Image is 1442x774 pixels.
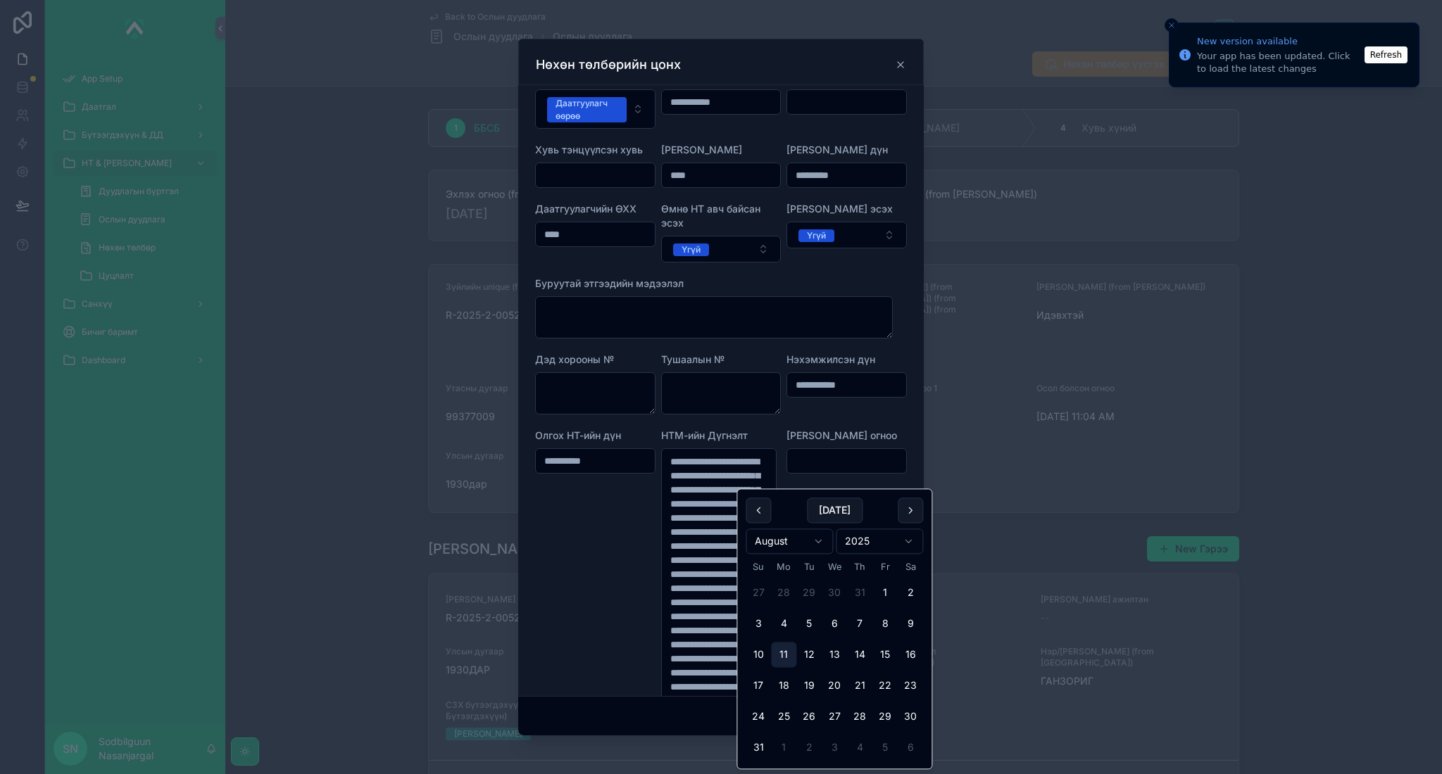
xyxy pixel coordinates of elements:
[872,704,898,730] button: Friday, August 29th, 2025
[872,580,898,606] button: Friday, August 1st, 2025
[822,611,847,637] button: Wednesday, August 6th, 2025
[898,580,923,606] button: Saturday, August 2nd, 2025
[771,673,796,699] button: Monday, August 18th, 2025
[746,580,771,606] button: Sunday, July 27th, 2025
[822,704,847,730] button: Wednesday, August 27th, 2025
[771,704,796,730] button: Monday, August 25th, 2025
[796,611,822,637] button: Tuesday, August 5th, 2025
[872,559,898,574] th: Friday
[786,222,907,248] button: Select Button
[796,735,822,761] button: Tuesday, September 2nd, 2025
[847,580,872,606] button: Thursday, July 31st, 2025
[1165,18,1179,32] button: Close toast
[682,243,701,256] div: Үгүй
[898,673,923,699] button: Saturday, August 23rd, 2025
[1197,50,1360,75] div: Your app has been updated. Click to load the latest changes
[661,353,725,365] span: Тушаалын №
[771,611,796,637] button: Monday, August 4th, 2025
[535,429,621,441] span: Олгох НТ-ийн дүн
[535,144,643,156] span: Хувь тэнцүүлсэн хувь
[898,735,923,761] button: Saturday, September 6th, 2025
[535,277,684,289] span: Буруутай этгээдийн мэдээлэл
[898,642,923,668] button: Saturday, August 16th, 2025
[535,89,656,129] button: Select Button
[872,673,898,699] button: Friday, August 22nd, 2025
[746,642,771,668] button: Sunday, August 10th, 2025
[771,580,796,606] button: Monday, July 28th, 2025
[746,673,771,699] button: Sunday, August 17th, 2025
[847,559,872,574] th: Thursday
[898,611,923,637] button: Saturday, August 9th, 2025
[796,642,822,668] button: Tuesday, August 12th, 2025
[872,611,898,637] button: Friday, August 8th, 2025
[847,642,872,668] button: Thursday, August 14th, 2025
[807,497,863,523] button: [DATE]
[556,97,618,122] div: Даатгуулагч өөрөө
[536,56,681,73] h3: Нөхөн төлбөрийн цонх
[746,559,771,574] th: Sunday
[661,144,742,156] span: [PERSON_NAME]
[746,611,771,637] button: Sunday, August 3rd, 2025
[786,429,897,441] span: [PERSON_NAME] огноо
[1197,34,1360,49] div: New version available
[661,429,748,441] span: НТМ-ийн Дүгнэлт
[796,559,822,574] th: Tuesday
[898,704,923,730] button: Saturday, August 30th, 2025
[847,735,872,761] button: Thursday, September 4th, 2025
[746,735,771,761] button: Sunday, August 31st, 2025
[786,144,888,156] span: [PERSON_NAME] дүн
[872,642,898,668] button: Friday, August 15th, 2025
[796,673,822,699] button: Tuesday, August 19th, 2025
[822,559,847,574] th: Wednesday
[661,203,760,229] span: Өмнө НТ авч байсан эсэх
[822,673,847,699] button: Wednesday, August 20th, 2025
[535,203,637,215] span: Даатгуулагчийн ӨХХ
[771,735,796,761] button: Monday, September 1st, 2025
[1365,46,1407,63] button: Refresh
[822,580,847,606] button: Wednesday, July 30th, 2025
[847,704,872,730] button: Thursday, August 28th, 2025
[822,642,847,668] button: Wednesday, August 13th, 2025
[746,704,771,730] button: Sunday, August 24th, 2025
[847,611,872,637] button: Thursday, August 7th, 2025
[807,229,826,242] div: Үгүй
[872,735,898,761] button: Friday, September 5th, 2025
[786,203,893,215] span: [PERSON_NAME] эсэх
[796,704,822,730] button: Tuesday, August 26th, 2025
[535,353,614,365] span: Дэд хорооны №
[746,559,923,760] table: August 2025
[822,735,847,761] button: Wednesday, September 3rd, 2025
[796,580,822,606] button: Tuesday, July 29th, 2025
[661,236,782,262] button: Select Button
[771,559,796,574] th: Monday
[771,642,796,668] button: Today, Monday, August 11th, 2025
[786,353,875,365] span: Нэхэмжилсэн дүн
[898,559,923,574] th: Saturday
[847,673,872,699] button: Thursday, August 21st, 2025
